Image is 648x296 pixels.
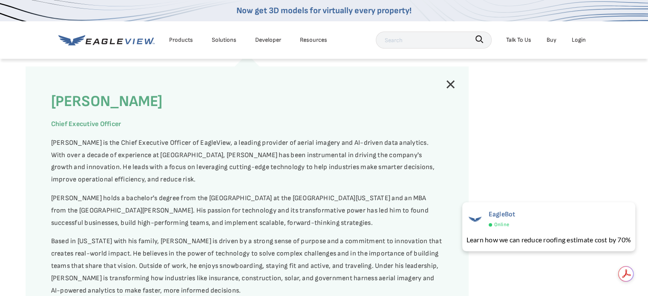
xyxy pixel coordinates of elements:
[547,34,556,45] a: Buy
[169,34,193,45] div: Products
[300,34,327,45] div: Resources
[489,210,516,218] span: EagleBot
[494,220,509,230] span: Online
[51,137,443,186] p: [PERSON_NAME] is the Chief Executive Officer of EagleView, a leading provider of aerial imagery a...
[506,34,531,45] div: Talk To Us
[376,32,492,49] input: Search
[572,34,586,45] div: Login
[51,92,443,112] h4: [PERSON_NAME]
[467,210,484,227] img: EagleBot
[467,235,631,245] div: Learn how we can reduce roofing estimate cost by 70%
[255,34,281,45] a: Developer
[51,118,443,131] p: Chief Executive Officer
[236,6,412,16] a: Now get 3D models for virtually every property!
[212,34,236,45] div: Solutions
[51,193,443,229] p: [PERSON_NAME] holds a bachelor's degree from the [GEOGRAPHIC_DATA] at the [GEOGRAPHIC_DATA][US_ST...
